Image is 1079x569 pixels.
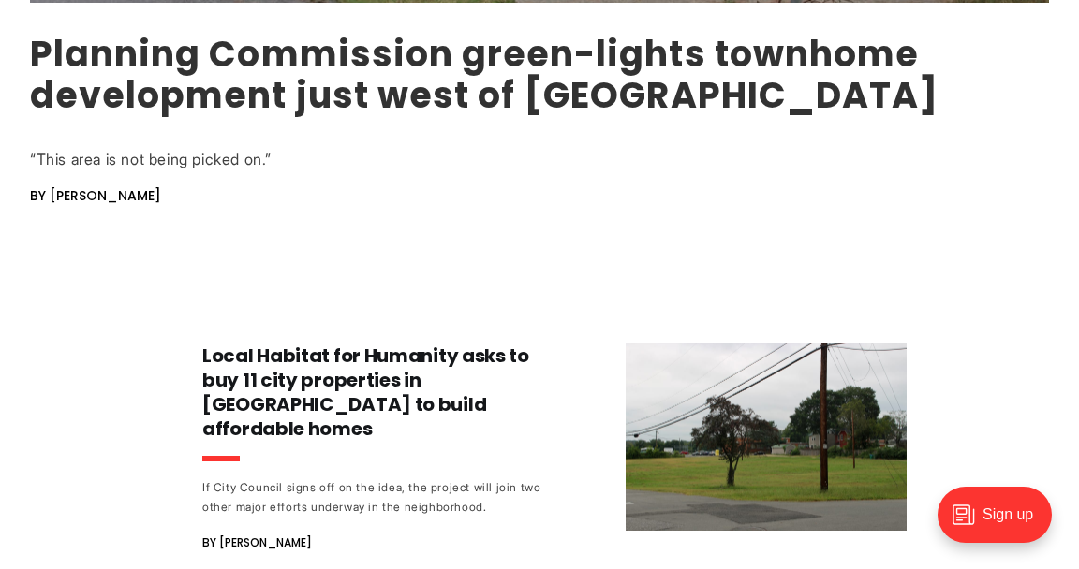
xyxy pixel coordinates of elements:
a: Planning Commission green-lights townhome development just west of [GEOGRAPHIC_DATA] [30,29,939,120]
span: By [PERSON_NAME] [202,532,312,554]
div: If City Council signs off on the idea, the project will join two other major efforts underway in ... [202,477,551,517]
a: Local Habitat for Humanity asks to buy 11 city properties in [GEOGRAPHIC_DATA] to build affordabl... [202,343,907,554]
div: “This area is not being picked on.” [30,150,1049,169]
h3: Local Habitat for Humanity asks to buy 11 city properties in [GEOGRAPHIC_DATA] to build affordabl... [202,343,551,441]
img: Local Habitat for Humanity asks to buy 11 city properties in Northside to build affordable homes [626,343,907,531]
span: By [PERSON_NAME] [30,186,161,205]
iframe: portal-trigger [922,477,1079,569]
